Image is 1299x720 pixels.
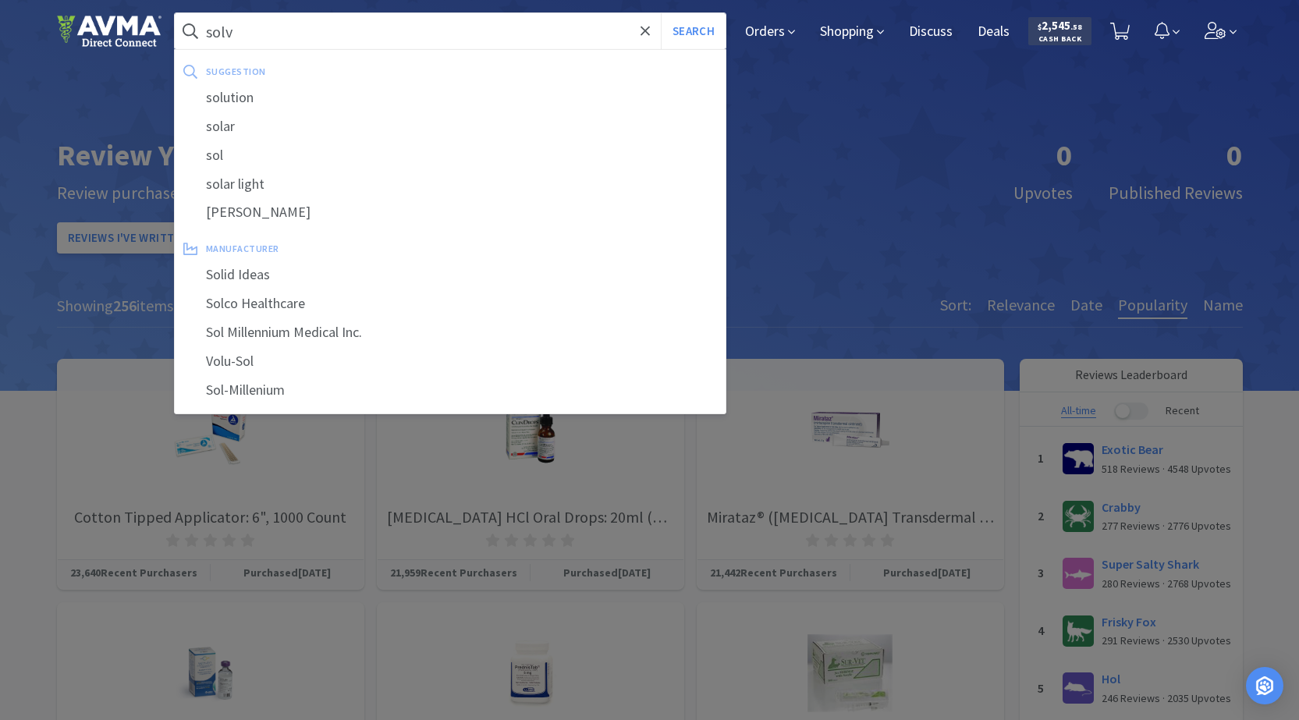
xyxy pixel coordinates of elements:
button: Search [661,13,726,49]
div: Volu-Sol [175,347,726,376]
a: $2,545.58Cash Back [1028,10,1091,52]
img: ab428b2523a64453a0cb423610d9ac4c_102.png [57,15,161,48]
div: Solid Ideas [175,261,726,289]
a: Deals [971,25,1016,39]
div: solution [175,83,726,112]
div: manufacturer [206,236,498,261]
div: Sol Millennium Medical Inc. [175,318,726,347]
div: Open Intercom Messenger [1246,667,1283,704]
input: Search by item, sku, manufacturer, ingredient, size... [175,13,726,49]
div: solar light [175,170,726,199]
div: [PERSON_NAME] [175,198,726,227]
div: suggestion [206,59,492,83]
div: sol [175,141,726,170]
a: Discuss [903,25,959,39]
div: Solco Healthcare [175,289,726,318]
span: 2,545 [1038,18,1082,33]
span: Cash Back [1038,35,1082,45]
div: Sol-Millenium [175,376,726,405]
span: . 58 [1070,22,1082,32]
span: $ [1038,22,1042,32]
div: solar [175,112,726,141]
